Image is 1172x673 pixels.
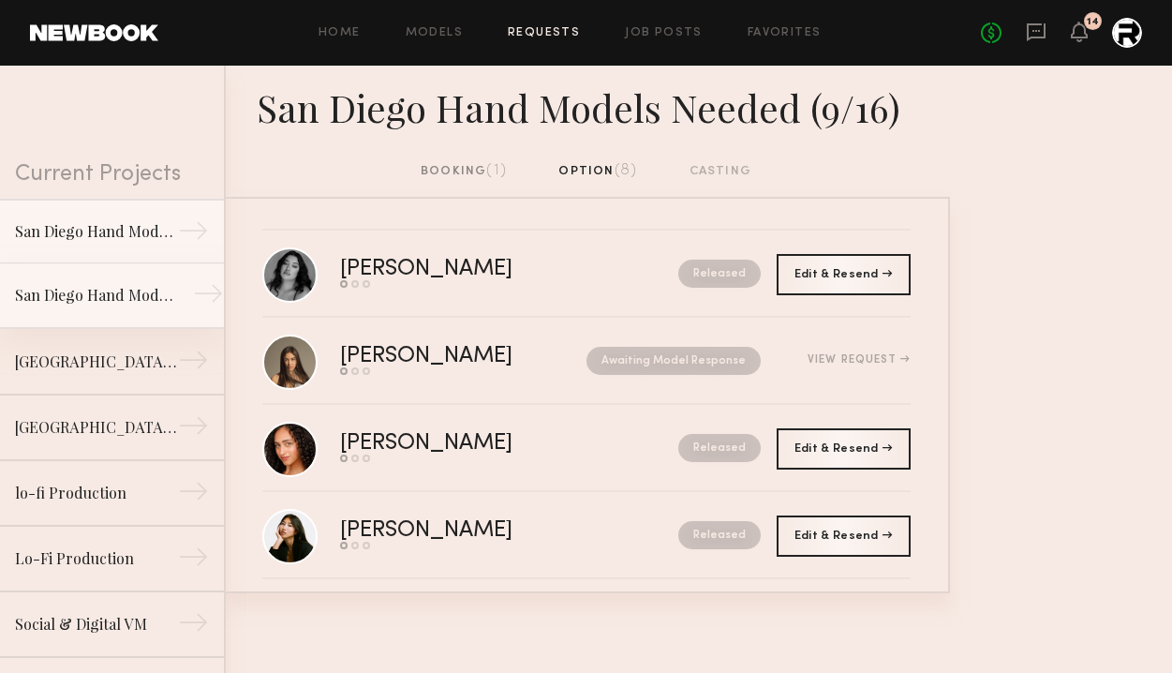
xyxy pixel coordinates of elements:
[15,284,178,307] div: San Diego Hand Models Needed (9/4)
[508,27,580,39] a: Requests
[794,443,892,455] span: Edit & Resend
[178,607,209,645] div: →
[15,482,178,504] div: lo-fi Production
[15,351,178,373] div: [GEOGRAPHIC_DATA] Local Stand-Ins Needed (6/3)
[748,27,822,39] a: Favorites
[223,81,950,131] div: San Diego Hand Models Needed (9/16)
[262,492,911,579] a: [PERSON_NAME]Released
[406,27,463,39] a: Models
[15,547,178,570] div: Lo-Fi Production
[262,231,911,318] a: [PERSON_NAME]Released
[1087,17,1099,27] div: 14
[178,216,209,253] div: →
[15,416,178,439] div: [GEOGRAPHIC_DATA] Local Skincare Models Needed (6/18)
[678,521,761,549] nb-request-status: Released
[586,347,761,375] nb-request-status: Awaiting Model Response
[178,476,209,514] div: →
[262,318,911,405] a: [PERSON_NAME]Awaiting Model ResponseView Request
[262,405,911,492] a: [PERSON_NAME]Released
[178,411,209,448] div: →
[319,27,361,39] a: Home
[15,220,178,243] div: San Diego Hand Models Needed (9/16)
[486,163,507,178] span: (1)
[178,542,209,579] div: →
[678,260,761,288] nb-request-status: Released
[340,520,596,542] div: [PERSON_NAME]
[15,613,178,636] div: Social & Digital VM
[421,161,507,182] div: booking
[678,434,761,462] nb-request-status: Released
[178,345,209,382] div: →
[340,433,596,455] div: [PERSON_NAME]
[340,259,596,280] div: [PERSON_NAME]
[794,269,892,280] span: Edit & Resend
[794,531,892,542] span: Edit & Resend
[808,354,910,366] div: View Request
[625,27,703,39] a: Job Posts
[193,278,224,316] div: →
[340,346,550,367] div: [PERSON_NAME]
